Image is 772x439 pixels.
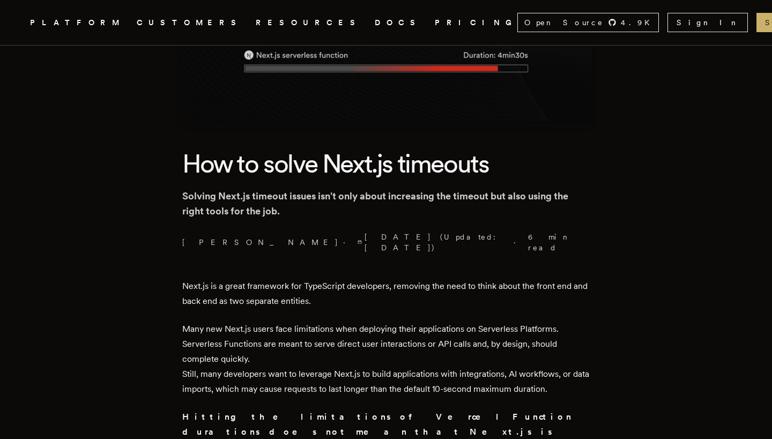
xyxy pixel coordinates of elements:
p: · · [182,232,590,253]
p: Many new Next.js users face limitations when deploying their applications on Serverless Platforms... [182,322,590,397]
button: PLATFORM [30,16,124,29]
span: Open Source [524,17,604,28]
span: [DATE] (Updated: [DATE] ) [358,232,509,253]
span: 4.9 K [621,17,656,28]
button: RESOURCES [256,16,362,29]
a: PRICING [435,16,517,29]
p: Solving Next.js timeout issues isn't only about increasing the timeout but also using the right t... [182,189,590,219]
a: Sign In [667,13,748,32]
a: CUSTOMERS [137,16,243,29]
span: 6 min read [528,232,583,253]
p: Next.js is a great framework for TypeScript developers, removing the need to think about the fron... [182,279,590,309]
a: [PERSON_NAME] [182,237,339,248]
h1: How to solve Next.js timeouts [182,147,590,180]
a: DOCS [375,16,422,29]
